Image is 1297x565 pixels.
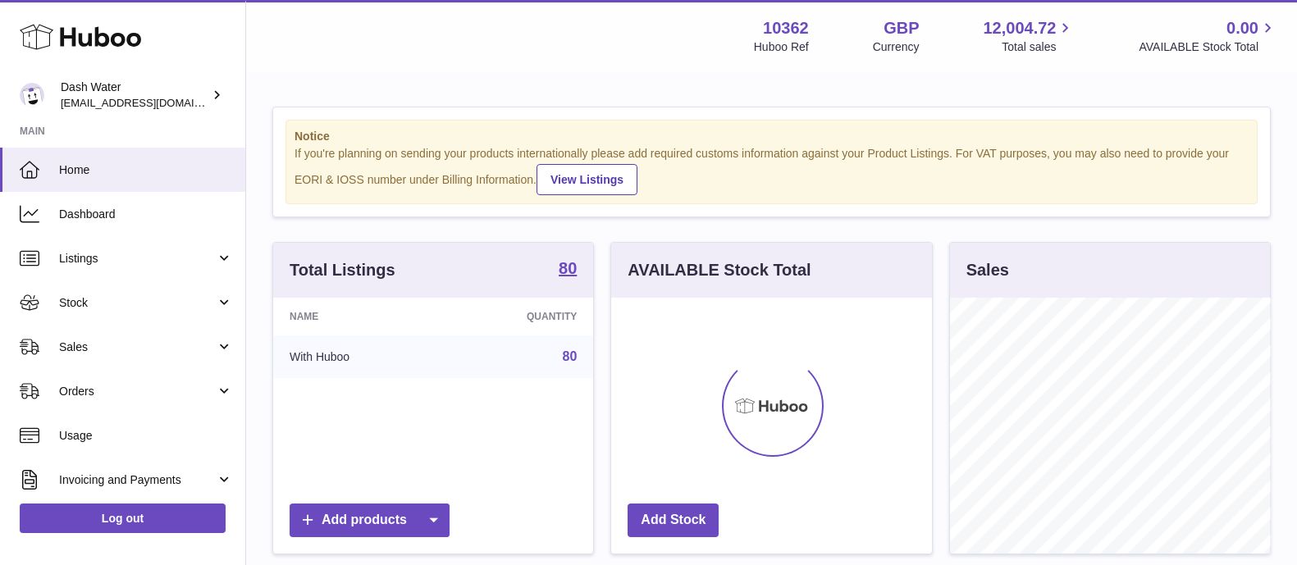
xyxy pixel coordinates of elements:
span: [EMAIL_ADDRESS][DOMAIN_NAME] [61,96,241,109]
a: Log out [20,503,226,533]
a: Add products [290,503,450,537]
h3: AVAILABLE Stock Total [628,259,811,281]
a: 0.00 AVAILABLE Stock Total [1139,17,1277,55]
span: Total sales [1002,39,1075,55]
span: Stock [59,295,216,311]
td: With Huboo [273,335,442,378]
span: Invoicing and Payments [59,472,216,488]
span: Home [59,162,233,178]
span: Sales [59,339,216,355]
span: Dashboard [59,207,233,222]
th: Name [273,298,442,335]
a: 80 [559,260,577,280]
div: If you're planning on sending your products internationally please add required customs informati... [295,146,1249,195]
span: 12,004.72 [983,17,1056,39]
div: Dash Water [61,80,208,111]
a: View Listings [537,164,637,195]
span: Orders [59,384,216,399]
span: Listings [59,251,216,267]
h3: Sales [966,259,1009,281]
span: AVAILABLE Stock Total [1139,39,1277,55]
strong: GBP [884,17,919,39]
th: Quantity [442,298,593,335]
img: internalAdmin-10362@internal.huboo.com [20,83,44,107]
span: Usage [59,428,233,444]
div: Huboo Ref [754,39,809,55]
strong: Notice [295,129,1249,144]
span: 0.00 [1226,17,1258,39]
a: Add Stock [628,503,719,537]
div: Currency [873,39,920,55]
strong: 10362 [763,17,809,39]
a: 12,004.72 Total sales [983,17,1075,55]
a: 80 [563,349,578,363]
strong: 80 [559,260,577,276]
h3: Total Listings [290,259,395,281]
